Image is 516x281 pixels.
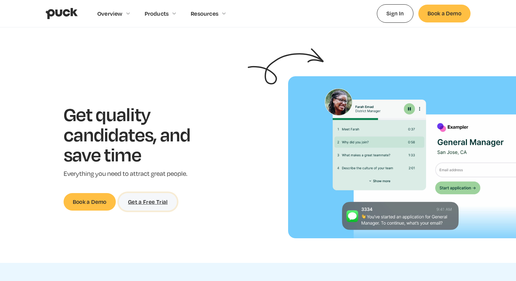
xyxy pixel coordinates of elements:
[377,4,413,22] a: Sign In
[191,10,218,17] div: Resources
[119,193,177,211] a: Get a Free Trial
[418,5,471,22] a: Book a Demo
[64,104,209,164] h1: Get quality candidates, and save time
[64,169,209,178] p: Everything you need to attract great people.
[97,10,123,17] div: Overview
[64,193,116,211] a: Book a Demo
[145,10,169,17] div: Products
